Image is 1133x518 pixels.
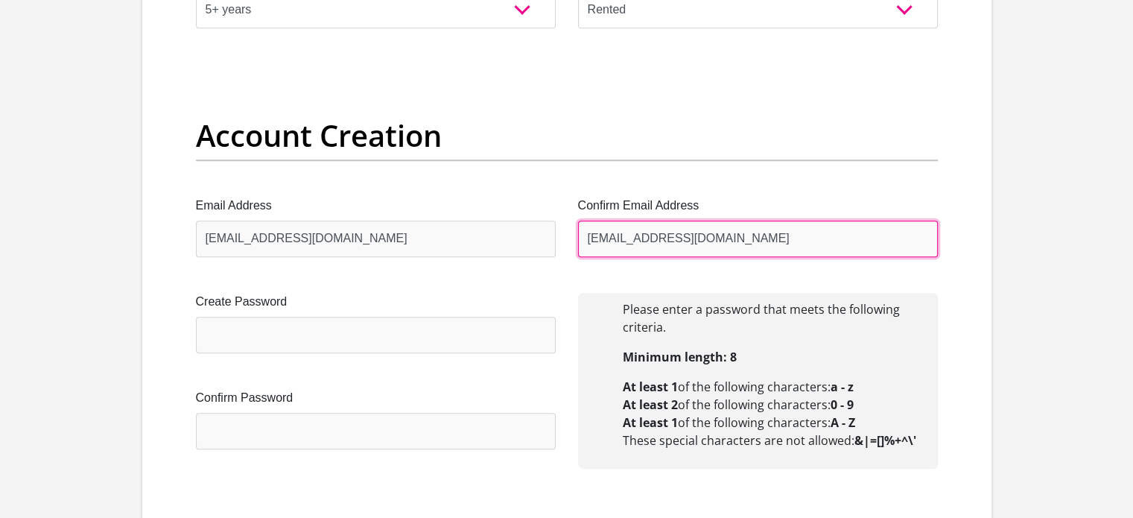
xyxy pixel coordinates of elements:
input: Confirm Email Address [578,221,938,257]
li: of the following characters: [623,414,923,432]
b: Minimum length: 8 [623,349,737,365]
label: Create Password [196,293,556,311]
b: A - Z [831,414,855,431]
label: Confirm Email Address [578,197,938,215]
li: of the following characters: [623,378,923,396]
input: Email Address [196,221,556,257]
b: At least 2 [623,397,678,413]
b: 0 - 9 [831,397,854,413]
li: These special characters are not allowed: [623,432,923,449]
b: a - z [831,379,854,395]
input: Confirm Password [196,413,556,449]
b: At least 1 [623,379,678,395]
label: Confirm Password [196,389,556,407]
b: At least 1 [623,414,678,431]
label: Email Address [196,197,556,215]
li: Please enter a password that meets the following criteria. [623,300,923,336]
input: Create Password [196,317,556,353]
li: of the following characters: [623,396,923,414]
h2: Account Creation [196,118,938,154]
b: &|=[]%+^\' [854,432,916,449]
